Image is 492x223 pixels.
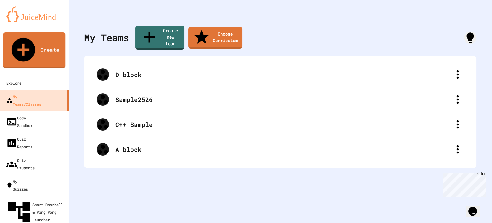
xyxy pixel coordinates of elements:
a: Choose Curriculum [188,27,242,49]
iframe: chat widget [466,198,486,217]
div: D block [115,70,451,79]
div: Sample2526 [90,87,470,112]
div: Explore [6,79,21,87]
div: Code Sandbox [6,114,32,129]
img: logo-orange.svg [6,6,62,22]
iframe: chat widget [440,171,486,197]
div: A block [90,137,470,162]
div: My Teams/Classes [6,93,41,108]
div: My Quizzes [6,178,28,193]
div: C++ Sample [90,112,470,137]
div: Quiz Reports [6,135,32,150]
div: C++ Sample [115,120,451,129]
a: Create new team [135,26,184,50]
div: Chat with us now!Close [2,2,43,40]
div: Sample2526 [115,95,451,104]
div: How it works [464,32,476,44]
div: A block [115,145,451,154]
div: Quiz Students [6,157,35,172]
div: D block [90,62,470,87]
div: My Teams [84,31,129,45]
a: Create [3,32,65,68]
